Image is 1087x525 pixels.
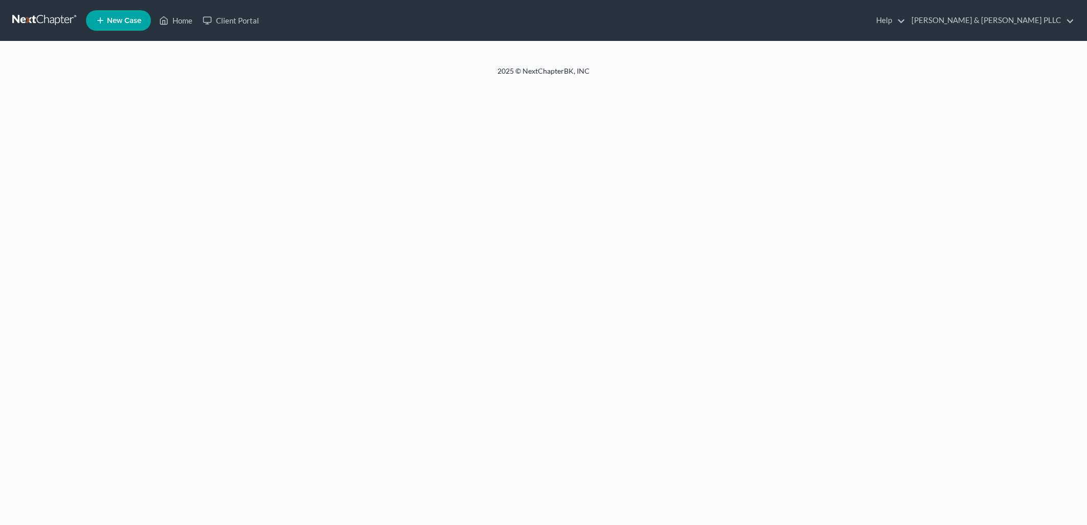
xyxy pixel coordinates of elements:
[252,66,835,84] div: 2025 © NextChapterBK, INC
[86,10,151,31] new-legal-case-button: New Case
[906,11,1074,30] a: [PERSON_NAME] & [PERSON_NAME] PLLC
[154,11,198,30] a: Home
[198,11,264,30] a: Client Portal
[871,11,905,30] a: Help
